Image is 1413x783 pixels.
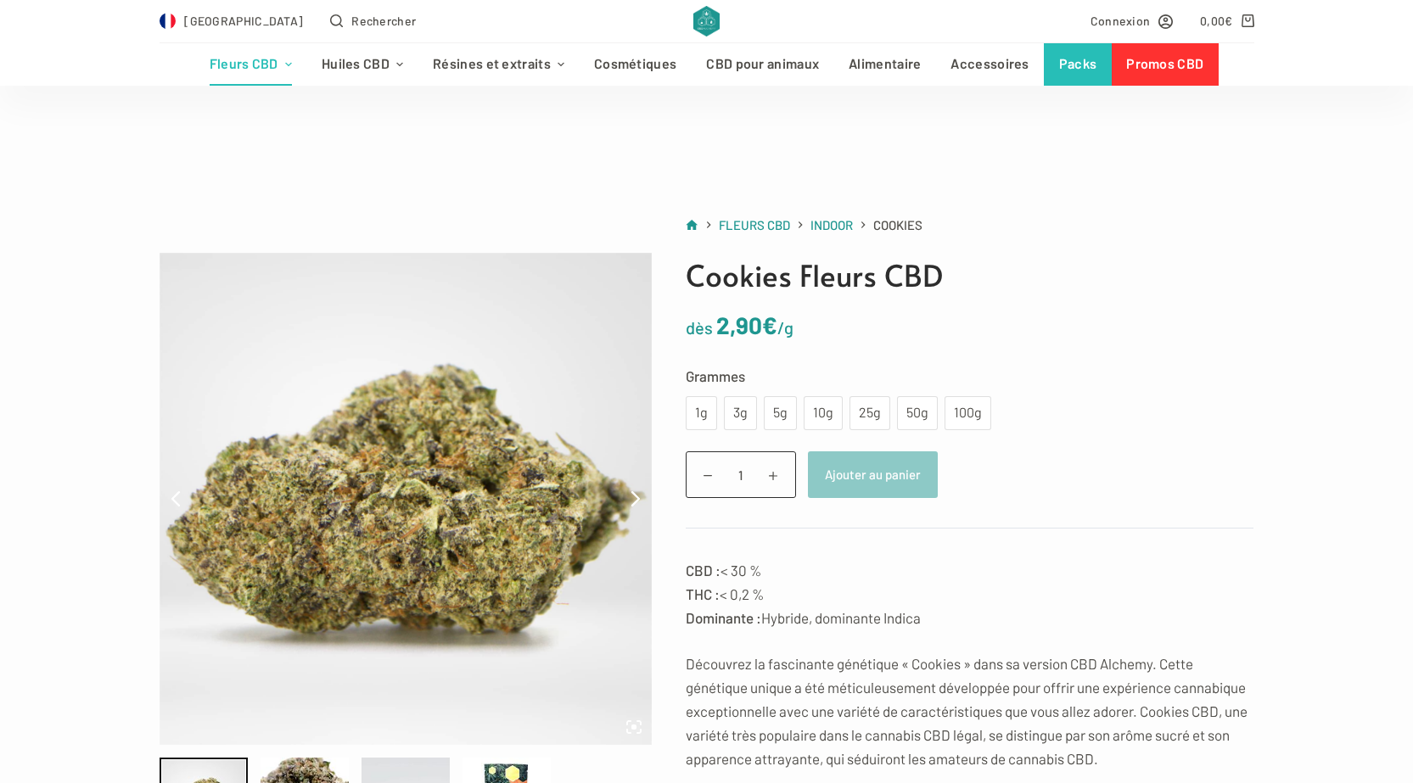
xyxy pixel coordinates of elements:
[418,43,580,86] a: Résines et extraits
[693,6,720,36] img: CBD Alchemy
[696,402,707,424] div: 1g
[1200,11,1253,31] a: Panier d’achat
[936,43,1044,86] a: Accessoires
[719,215,790,236] a: Fleurs CBD
[160,11,304,31] a: Select Country
[873,215,922,236] span: Cookies
[774,402,787,424] div: 5g
[686,609,761,626] strong: Dominante :
[716,310,777,339] bdi: 2,90
[160,13,177,30] img: FR Flag
[777,317,793,338] span: /g
[160,253,652,745] img: flowers-indoor-cookies-product-v7
[1112,43,1219,86] a: Promos CBD
[686,558,1254,629] p: < 30 % < 0,2 % Hybride, dominante Indica
[306,43,418,86] a: Huiles CBD
[351,11,416,31] span: Rechercher
[330,11,416,31] button: Ouvrir le formulaire de recherche
[810,215,853,236] a: Indoor
[810,217,853,232] span: Indoor
[1091,11,1174,31] a: Connexion
[686,562,721,579] strong: CBD :
[686,253,1254,298] h1: Cookies Fleurs CBD
[194,43,1219,86] nav: Menu d’en-tête
[692,43,834,86] a: CBD pour animaux
[686,317,713,338] span: dès
[184,11,303,31] span: [GEOGRAPHIC_DATA]
[1044,43,1112,86] a: Packs
[955,402,981,424] div: 100g
[686,451,796,498] input: Quantité de produits
[686,652,1254,770] p: Découvrez la fascinante génétique « Cookies » dans sa version CBD Alchemy. Cette génétique unique...
[686,585,720,602] strong: THC :
[907,402,928,424] div: 50g
[580,43,692,86] a: Cosmétiques
[1200,14,1233,28] bdi: 0,00
[686,364,1254,388] label: Grammes
[762,310,777,339] span: €
[719,217,790,232] span: Fleurs CBD
[860,402,880,424] div: 25g
[834,43,936,86] a: Alimentaire
[734,402,747,424] div: 3g
[1091,11,1151,31] span: Connexion
[1225,14,1232,28] span: €
[194,43,306,86] a: Fleurs CBD
[808,451,938,498] button: Ajouter au panier
[814,402,833,424] div: 10g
